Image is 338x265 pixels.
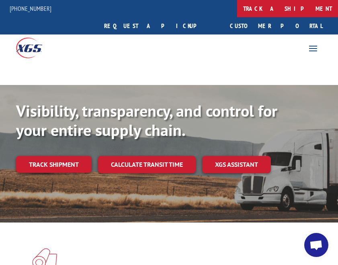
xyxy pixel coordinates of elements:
b: Visibility, transparency, and control for your entire supply chain. [16,100,277,140]
a: Track shipment [16,156,92,173]
a: Request a pickup [98,17,214,34]
a: Calculate transit time [98,156,196,173]
a: XGS ASSISTANT [202,156,271,173]
div: Open chat [304,233,328,257]
a: [PHONE_NUMBER] [10,4,51,12]
a: Customer Portal [224,17,328,34]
